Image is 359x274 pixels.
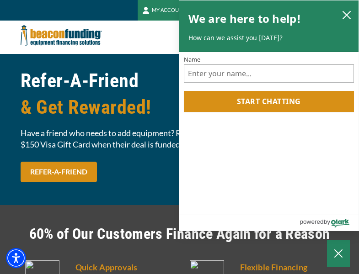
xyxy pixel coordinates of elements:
h5: Flexible Financing [240,260,339,274]
input: Name [184,64,354,83]
img: Beacon Funding Corporation logo [21,21,102,50]
span: by [324,216,330,227]
a: Powered by Olark [300,215,359,231]
div: Accessibility Menu [6,248,26,268]
p: How can we assist you [DATE]? [188,33,350,42]
span: & Get Rewarded! [21,94,339,121]
h1: Refer-A-Friend [21,68,339,121]
label: Name [184,57,354,63]
span: Have a friend who needs to add equipment? Refer them to us and you can each take home a $150 Visa... [21,127,339,150]
button: close chatbox [339,8,354,21]
h2: We are here to help! [188,10,301,28]
button: Start chatting [184,91,354,112]
a: REFER-A-FRIEND [21,162,97,182]
button: Close Chatbox [327,240,350,267]
span: powered [300,216,323,227]
h2: 60% of Our Customers Finance Again for a Reason [21,223,339,244]
h5: Quick Approvals [75,260,174,274]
